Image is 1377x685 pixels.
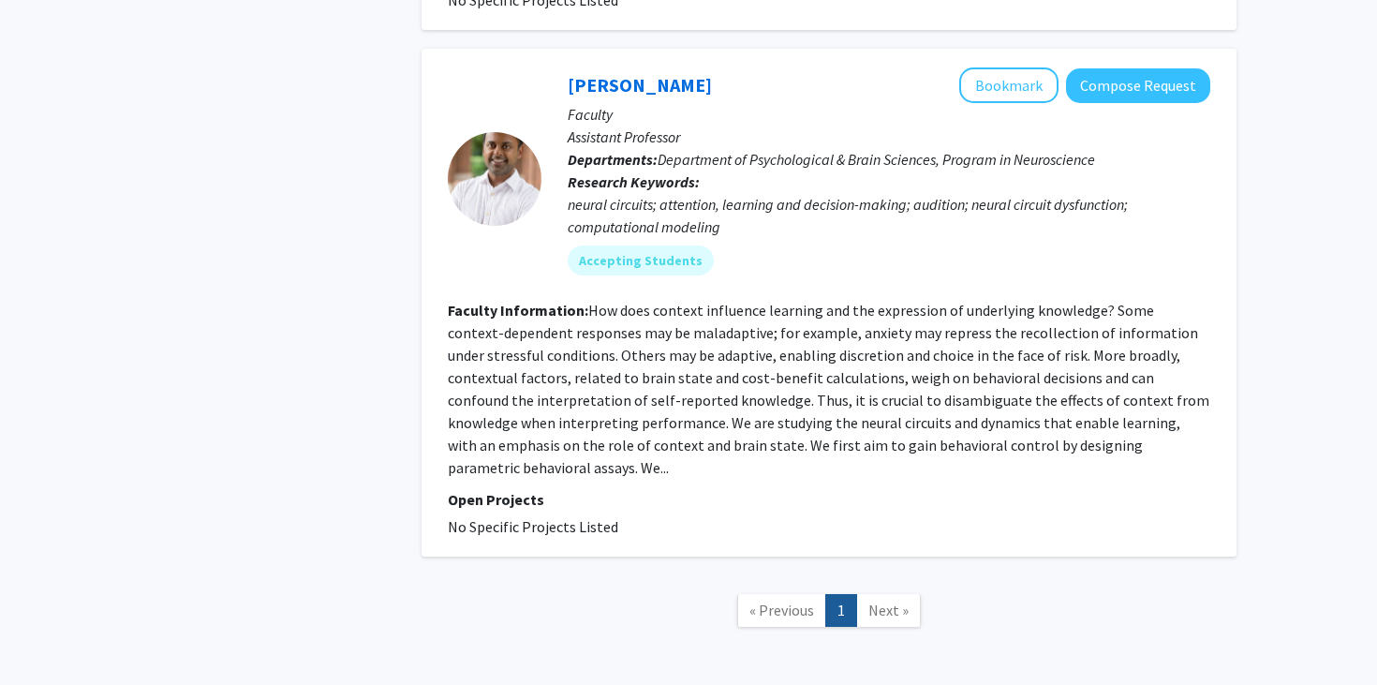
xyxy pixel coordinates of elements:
a: [PERSON_NAME] [568,73,712,97]
a: 1 [825,594,857,627]
p: Assistant Professor [568,126,1210,148]
fg-read-more: How does context influence learning and the expression of underlying knowledge? Some context-depe... [448,301,1209,477]
button: Compose Request to Kishore Kuchibhotla [1066,68,1210,103]
a: Previous Page [737,594,826,627]
b: Faculty Information: [448,301,588,320]
span: Next » [868,601,909,619]
span: « Previous [749,601,814,619]
b: Research Keywords: [568,172,700,191]
div: neural circuits; attention, learning and decision-making; audition; neural circuit dysfunction; c... [568,193,1210,238]
a: Next Page [856,594,921,627]
span: Department of Psychological & Brain Sciences, Program in Neuroscience [658,150,1095,169]
mat-chip: Accepting Students [568,246,714,275]
p: Open Projects [448,488,1210,511]
nav: Page navigation [422,575,1236,651]
iframe: Chat [14,601,80,671]
b: Departments: [568,150,658,169]
p: Faculty [568,103,1210,126]
span: No Specific Projects Listed [448,517,618,536]
button: Add Kishore Kuchibhotla to Bookmarks [959,67,1059,103]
